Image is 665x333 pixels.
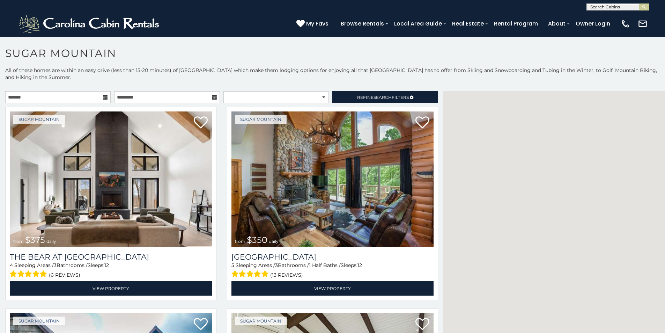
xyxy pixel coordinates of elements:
a: [GEOGRAPHIC_DATA] [231,252,434,262]
img: Grouse Moor Lodge [231,111,434,247]
span: 5 [231,262,234,268]
a: Add to favorites [194,317,208,332]
a: View Property [231,281,434,296]
img: phone-regular-white.png [621,19,630,29]
span: $350 [247,235,267,245]
a: Sugar Mountain [13,317,65,325]
span: (13 reviews) [270,270,303,280]
span: 4 [10,262,13,268]
a: Browse Rentals [337,17,387,30]
span: $375 [25,235,45,245]
a: View Property [10,281,212,296]
a: The Bear At [GEOGRAPHIC_DATA] [10,252,212,262]
span: from [13,239,24,244]
a: Sugar Mountain [235,115,287,124]
span: daily [269,239,279,244]
span: 12 [104,262,109,268]
span: from [235,239,245,244]
span: Search [374,95,392,100]
div: Sleeping Areas / Bathrooms / Sleeps: [231,262,434,280]
a: Add to favorites [415,317,429,332]
a: Add to favorites [194,116,208,130]
a: Rental Program [490,17,541,30]
span: daily [46,239,56,244]
a: RefineSearchFilters [332,91,438,103]
span: 3 [275,262,278,268]
a: My Favs [296,19,330,28]
a: Local Area Guide [391,17,445,30]
img: mail-regular-white.png [638,19,648,29]
a: Real Estate [449,17,487,30]
span: 1 Half Baths / [309,262,341,268]
a: Owner Login [572,17,614,30]
span: My Favs [306,19,328,28]
a: Grouse Moor Lodge from $350 daily [231,111,434,247]
img: The Bear At Sugar Mountain [10,111,212,247]
a: The Bear At Sugar Mountain from $375 daily [10,111,212,247]
a: Add to favorites [415,116,429,130]
div: Sleeping Areas / Bathrooms / Sleeps: [10,262,212,280]
span: 12 [357,262,362,268]
span: Refine Filters [357,95,409,100]
a: Sugar Mountain [13,115,65,124]
a: Sugar Mountain [235,317,287,325]
h3: Grouse Moor Lodge [231,252,434,262]
span: 3 [54,262,57,268]
h3: The Bear At Sugar Mountain [10,252,212,262]
span: (6 reviews) [49,270,80,280]
a: About [545,17,569,30]
img: White-1-2.png [17,13,162,34]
